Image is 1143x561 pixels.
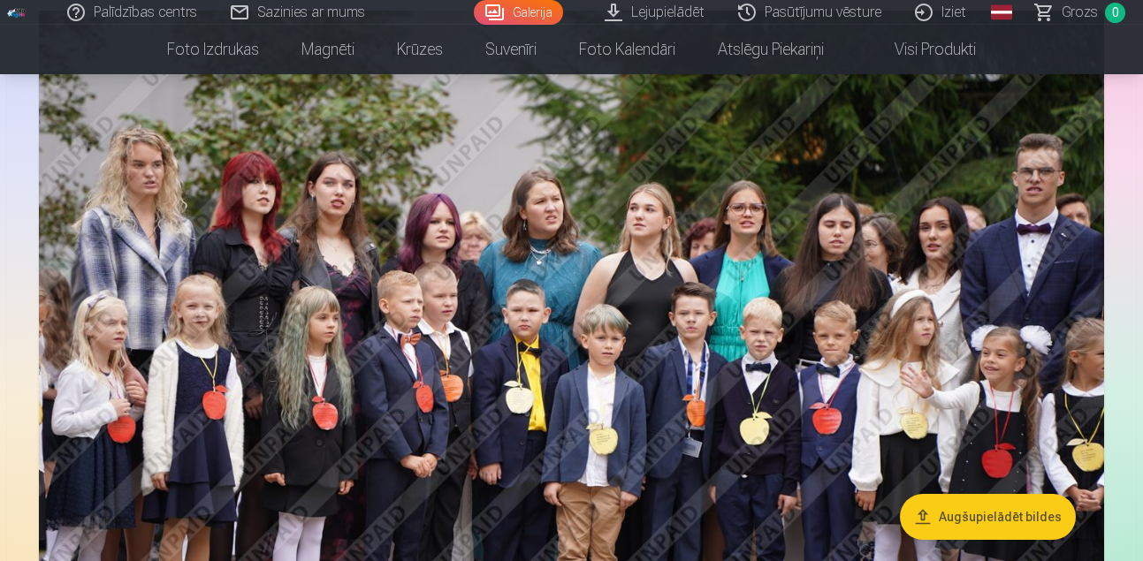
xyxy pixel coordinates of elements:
a: Krūzes [376,25,464,74]
span: Grozs [1062,2,1098,23]
a: Foto kalendāri [558,25,697,74]
img: /fa3 [7,7,27,18]
span: 0 [1105,3,1125,23]
a: Atslēgu piekariņi [697,25,845,74]
a: Visi produkti [845,25,997,74]
a: Foto izdrukas [146,25,280,74]
button: Augšupielādēt bildes [900,494,1076,540]
a: Magnēti [280,25,376,74]
a: Suvenīri [464,25,558,74]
